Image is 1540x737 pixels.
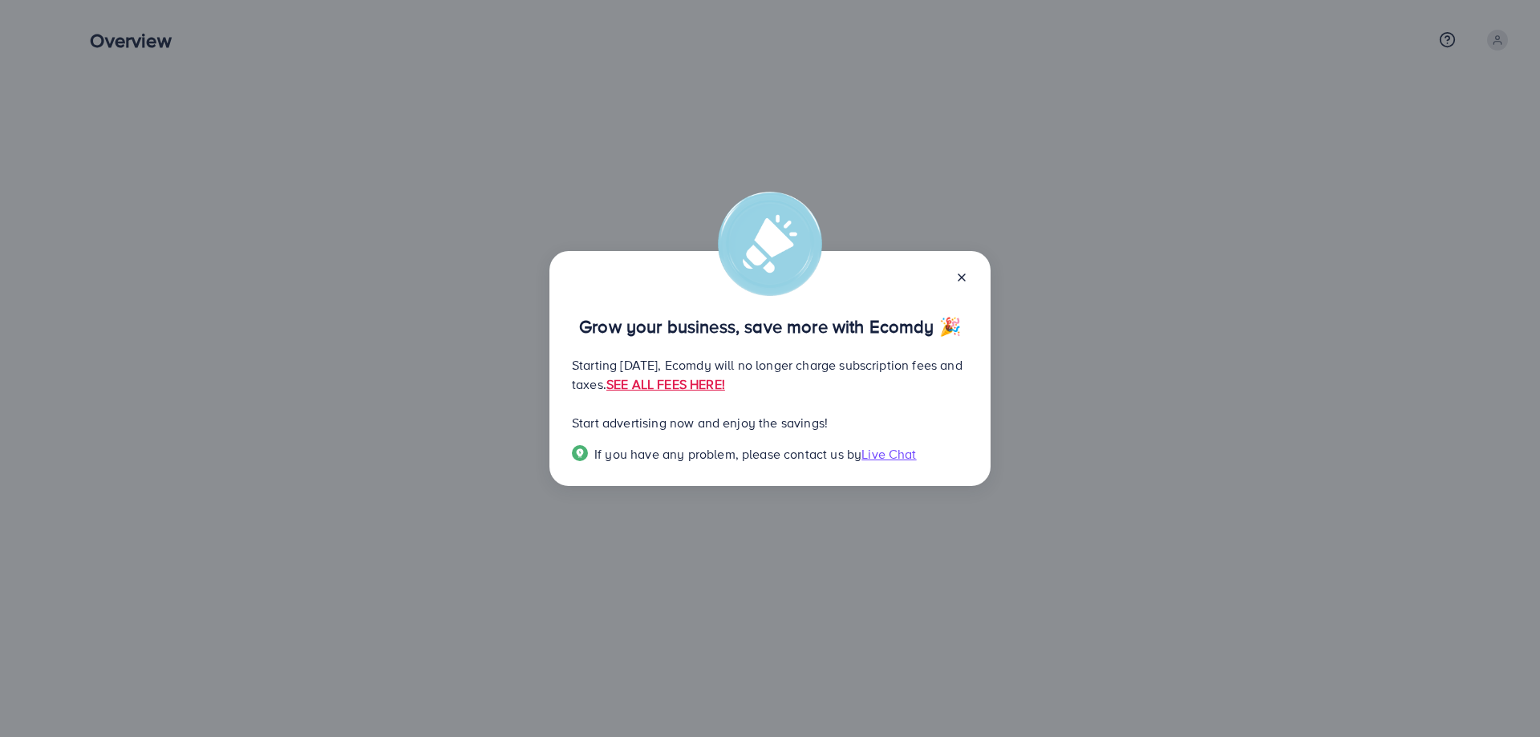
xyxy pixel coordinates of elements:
p: Starting [DATE], Ecomdy will no longer charge subscription fees and taxes. [572,355,968,394]
img: alert [718,192,822,296]
span: If you have any problem, please contact us by [594,445,861,463]
span: Live Chat [861,445,916,463]
img: Popup guide [572,445,588,461]
p: Grow your business, save more with Ecomdy 🎉 [572,317,968,336]
a: SEE ALL FEES HERE! [606,375,725,393]
p: Start advertising now and enjoy the savings! [572,413,968,432]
